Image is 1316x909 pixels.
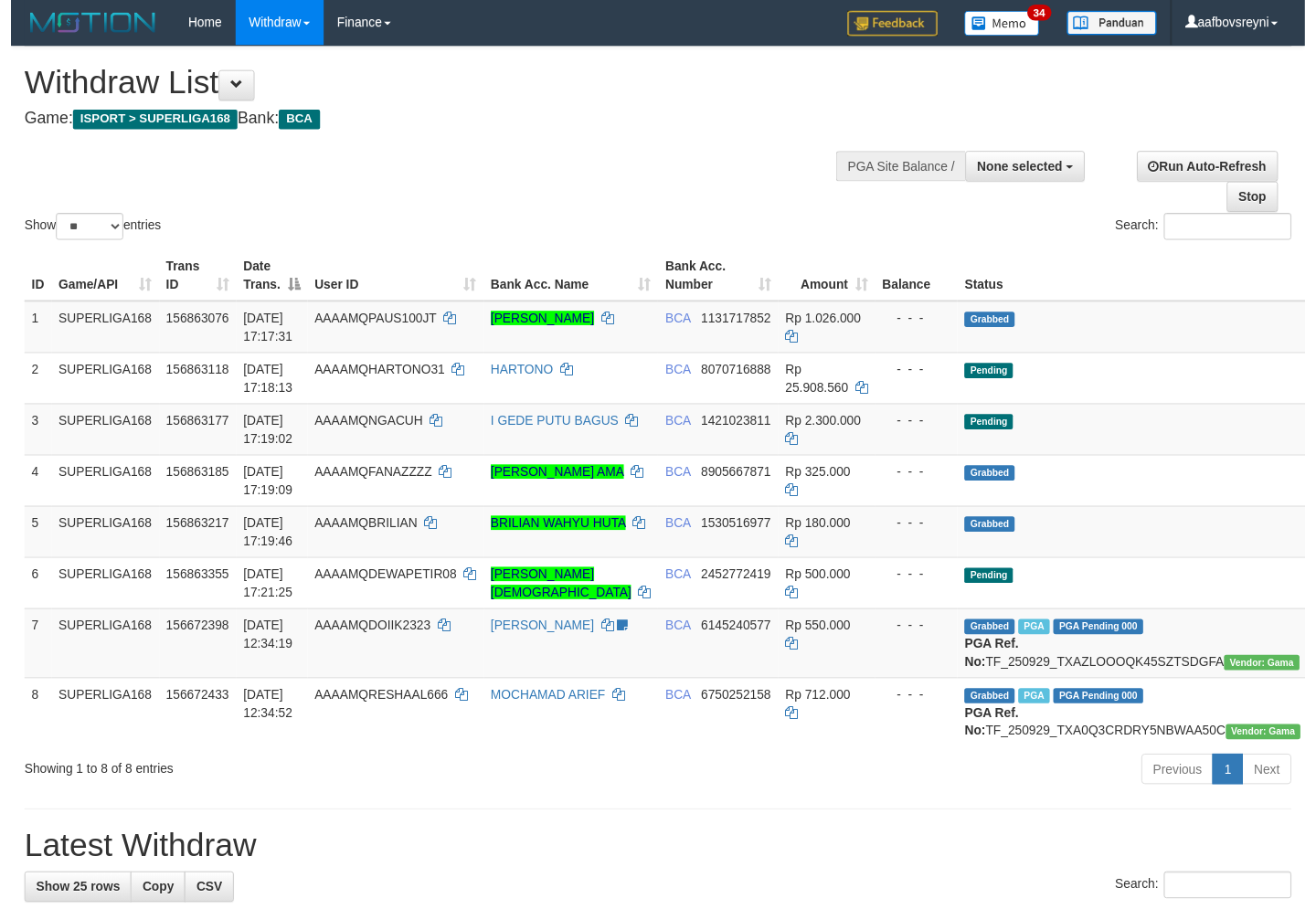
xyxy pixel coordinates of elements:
th: Bank Acc. Name: activate to sort column ascending [481,254,658,306]
div: - - - [886,366,956,385]
b: PGA Ref. No: [970,717,1024,750]
span: Copy 6750252158 to clipboard [702,699,773,713]
span: 156672398 [158,629,222,643]
td: 2 [14,358,41,410]
span: BCA [665,420,691,435]
td: SUPERLIGA168 [41,358,151,410]
td: SUPERLIGA168 [41,689,151,759]
div: - - - [886,627,956,645]
span: Rp 325.000 [788,472,854,487]
span: Marked by aafsoycanthlai [1024,700,1056,715]
span: AAAAMQBRILIAN [309,524,413,539]
span: Grabbed [970,317,1021,333]
td: SUPERLIGA168 [41,566,151,618]
span: [DATE] 12:34:19 [237,629,287,661]
span: Marked by aafsoycanthlai [1024,629,1056,645]
span: Pending [970,577,1019,593]
a: MOCHAMAD ARIEF [488,699,605,713]
td: 4 [14,462,41,514]
span: BCA [665,699,691,713]
input: Search: [1173,217,1302,244]
td: 8 [14,689,41,759]
span: 156863118 [158,368,222,383]
span: Copy 6145240577 to clipboard [702,629,773,643]
span: Vendor URL: https://trx31.1velocity.biz [1236,736,1312,752]
span: 156863185 [158,472,222,487]
span: Grabbed [970,473,1021,489]
span: BCA [665,316,691,331]
th: Trans ID: activate to sort column ascending [151,254,229,306]
label: Search: [1123,217,1302,244]
span: 156863076 [158,316,222,331]
span: Copy 1421023811 to clipboard [702,420,773,435]
td: 3 [14,410,41,462]
div: - - - [886,523,956,541]
h4: Game: Bank: [14,111,859,130]
img: MOTION_logo.png [14,9,153,37]
th: Amount: activate to sort column ascending [780,254,879,306]
b: PGA Ref. No: [970,647,1024,680]
img: Button%20Memo.svg [970,11,1046,37]
th: ID [14,254,41,306]
span: Vendor URL: https://trx31.1velocity.biz [1234,666,1311,682]
h1: Latest Withdraw [14,841,1302,878]
td: 6 [14,566,41,618]
span: 156863177 [158,420,222,435]
img: Feedback.jpg [851,11,942,37]
span: Copy [133,894,165,909]
span: Grabbed [970,525,1021,541]
div: - - - [886,418,956,437]
label: Show entries [14,217,153,244]
span: Copy 8905667871 to clipboard [702,472,773,487]
span: BCA [272,111,313,132]
span: Grabbed [970,700,1021,715]
span: AAAAMQFANAZZZZ [309,472,429,487]
a: BRILIAN WAHYU HUTA [488,524,625,539]
span: Grabbed [970,629,1021,645]
div: - - - [886,314,956,333]
span: [DATE] 17:19:46 [237,524,287,557]
span: [DATE] 17:18:13 [237,368,287,401]
span: [DATE] 17:21:25 [237,576,287,609]
th: Date Trans.: activate to sort column descending [229,254,302,306]
span: [DATE] 17:19:02 [237,420,287,453]
span: PGA Pending [1060,629,1151,645]
span: Rp 1.026.000 [788,316,865,331]
span: Pending [970,369,1019,385]
span: 156863217 [158,524,222,539]
span: AAAAMQHARTONO31 [309,368,441,383]
a: [PERSON_NAME] [488,629,593,643]
a: HARTONO [488,368,552,383]
span: CSV [188,894,215,909]
span: Rp 180.000 [788,524,854,539]
span: AAAAMQDOIIK2323 [309,629,427,643]
span: AAAAMQDEWAPETIR08 [309,576,453,591]
td: SUPERLIGA168 [41,306,151,359]
span: Copy 1131717852 to clipboard [702,316,773,331]
span: Rp 500.000 [788,576,854,591]
span: AAAAMQPAUS100JT [309,316,433,331]
td: 1 [14,306,41,359]
a: Stop [1236,185,1289,216]
th: Balance [879,254,963,306]
h1: Withdraw List [14,66,859,102]
td: SUPERLIGA168 [41,410,151,462]
span: BCA [665,576,691,591]
td: 5 [14,514,41,566]
span: Copy 1530516977 to clipboard [702,524,773,539]
a: [PERSON_NAME] AMA [488,472,623,487]
span: Rp 25.908.560 [788,368,852,401]
span: PGA Pending [1060,700,1151,715]
a: Previous [1150,766,1223,798]
span: Copy 2452772419 to clipboard [702,576,773,591]
span: [DATE] 17:17:31 [237,316,287,349]
div: PGA Site Balance / [839,153,971,185]
span: [DATE] 12:34:52 [237,699,287,732]
a: Next [1252,766,1302,798]
img: panduan.png [1074,11,1165,36]
span: [DATE] 17:19:09 [237,472,287,505]
span: 156672433 [158,699,222,713]
span: BCA [665,472,691,487]
th: User ID: activate to sort column ascending [302,254,481,306]
span: 34 [1034,5,1058,21]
